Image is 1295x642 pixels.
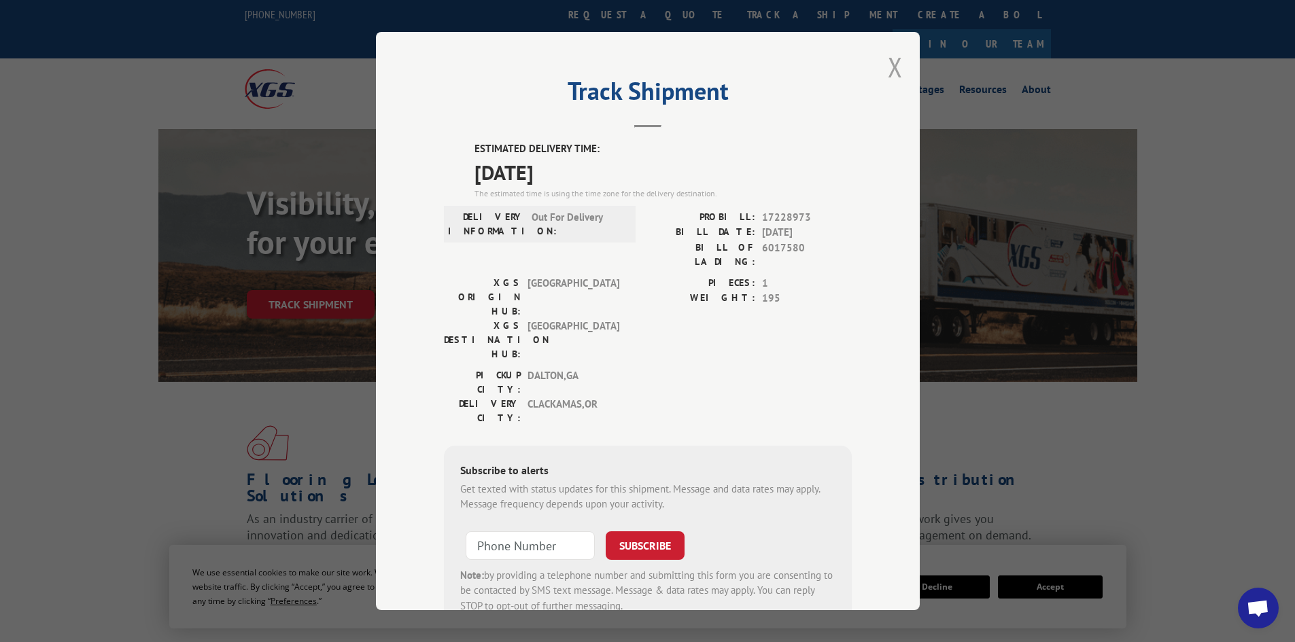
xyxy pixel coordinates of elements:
[460,462,835,482] div: Subscribe to alerts
[762,210,852,226] span: 17228973
[606,531,685,560] button: SUBSCRIBE
[762,240,852,269] span: 6017580
[648,240,755,269] label: BILL OF LADING:
[762,225,852,240] span: [DATE]
[648,291,755,306] label: WEIGHT:
[444,82,852,107] h2: Track Shipment
[474,157,852,188] span: [DATE]
[474,188,852,200] div: The estimated time is using the time zone for the delivery destination.
[648,276,755,291] label: PIECES:
[528,368,619,397] span: DALTON , GA
[762,291,852,306] span: 195
[762,276,852,291] span: 1
[1238,588,1279,628] div: Open chat
[466,531,595,560] input: Phone Number
[648,225,755,240] label: BILL DATE:
[528,319,619,361] span: [GEOGRAPHIC_DATA]
[888,49,903,85] button: Close modal
[528,276,619,319] span: [GEOGRAPHIC_DATA]
[528,397,619,425] span: CLACKAMAS , OR
[448,210,525,238] label: DELIVERY INFORMATION:
[474,141,852,157] label: ESTIMATED DELIVERY TIME:
[444,319,521,361] label: XGS DESTINATION HUB:
[444,368,521,397] label: PICKUP CITY:
[648,210,755,226] label: PROBILL:
[460,569,484,582] strong: Note:
[444,397,521,425] label: DELIVERY CITY:
[444,276,521,319] label: XGS ORIGIN HUB:
[532,210,623,238] span: Out For Delivery
[460,482,835,512] div: Get texted with status updates for this shipment. Message and data rates may apply. Message frequ...
[460,568,835,614] div: by providing a telephone number and submitting this form you are consenting to be contacted by SM...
